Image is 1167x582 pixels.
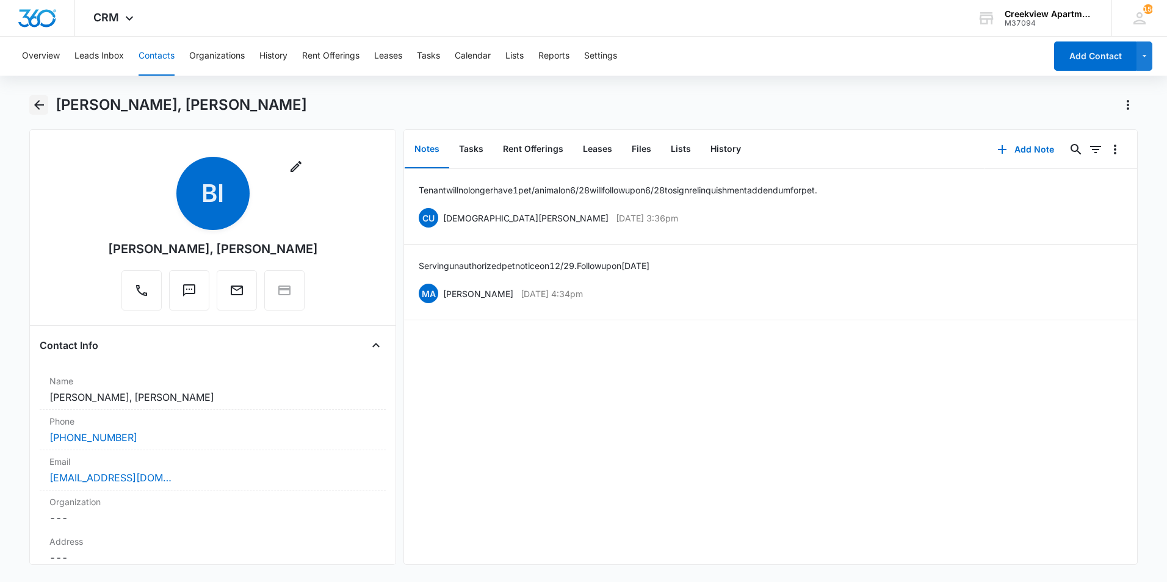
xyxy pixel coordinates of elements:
[443,287,513,300] p: [PERSON_NAME]
[217,289,257,300] a: Email
[366,336,386,355] button: Close
[49,455,376,468] label: Email
[1066,140,1086,159] button: Search...
[169,270,209,311] button: Text
[121,289,162,300] a: Call
[419,184,817,196] p: Tenant will no longer have 1 pet/animal on 6/28 will follow up on 6/28 to sign relinquishment add...
[1005,19,1094,27] div: account id
[701,131,751,168] button: History
[505,37,524,76] button: Lists
[616,212,678,225] p: [DATE] 3:36pm
[661,131,701,168] button: Lists
[1143,4,1153,14] span: 156
[40,450,386,490] div: Email[EMAIL_ADDRESS][DOMAIN_NAME]
[40,490,386,530] div: Organization---
[49,511,376,525] dd: ---
[139,37,175,76] button: Contacts
[455,37,491,76] button: Calendar
[217,270,257,311] button: Email
[419,284,438,303] span: MA
[302,37,359,76] button: Rent Offerings
[443,212,609,225] p: [DEMOGRAPHIC_DATA][PERSON_NAME]
[22,37,60,76] button: Overview
[49,470,172,485] a: [EMAIL_ADDRESS][DOMAIN_NAME]
[573,131,622,168] button: Leases
[1054,41,1136,71] button: Add Contact
[74,37,124,76] button: Leads Inbox
[40,530,386,570] div: Address---
[93,11,119,24] span: CRM
[259,37,287,76] button: History
[493,131,573,168] button: Rent Offerings
[40,338,98,353] h4: Contact Info
[622,131,661,168] button: Files
[49,495,376,508] label: Organization
[1105,140,1125,159] button: Overflow Menu
[176,157,250,230] span: BI
[419,259,649,272] p: Serving unauthorized pet notice on 12/29. Follow up on [DATE]
[49,535,376,548] label: Address
[584,37,617,76] button: Settings
[374,37,402,76] button: Leases
[1143,4,1153,14] div: notifications count
[985,135,1066,164] button: Add Note
[1005,9,1094,19] div: account name
[169,289,209,300] a: Text
[49,375,376,387] label: Name
[538,37,569,76] button: Reports
[121,270,162,311] button: Call
[49,415,376,428] label: Phone
[108,240,318,258] div: [PERSON_NAME], [PERSON_NAME]
[1118,95,1138,115] button: Actions
[49,430,137,445] a: [PHONE_NUMBER]
[1086,140,1105,159] button: Filters
[40,410,386,450] div: Phone[PHONE_NUMBER]
[189,37,245,76] button: Organizations
[56,96,307,114] h1: [PERSON_NAME], [PERSON_NAME]
[521,287,583,300] p: [DATE] 4:34pm
[49,550,376,565] dd: ---
[417,37,440,76] button: Tasks
[449,131,493,168] button: Tasks
[405,131,449,168] button: Notes
[40,370,386,410] div: Name[PERSON_NAME], [PERSON_NAME]
[419,208,438,228] span: CU
[49,390,376,404] dd: [PERSON_NAME], [PERSON_NAME]
[29,95,48,115] button: Back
